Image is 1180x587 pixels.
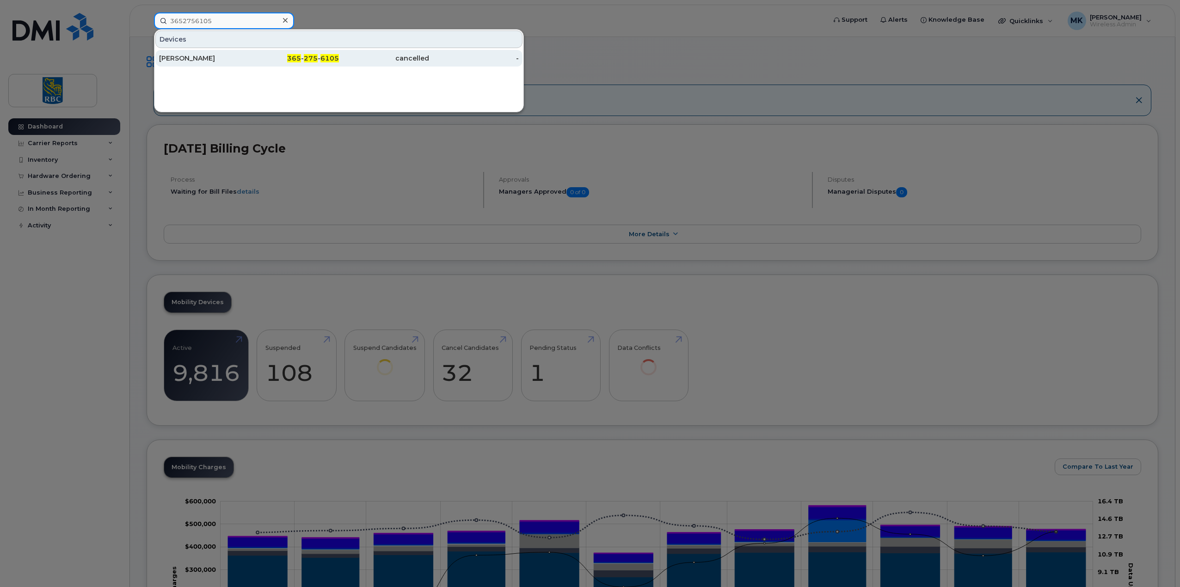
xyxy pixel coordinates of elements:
[159,54,249,63] div: [PERSON_NAME]
[155,31,522,48] div: Devices
[249,54,339,63] div: - -
[155,50,522,67] a: [PERSON_NAME]365-275-6105cancelled-
[320,54,339,62] span: 6105
[429,54,519,63] div: -
[304,54,318,62] span: 275
[339,54,429,63] div: cancelled
[287,54,301,62] span: 365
